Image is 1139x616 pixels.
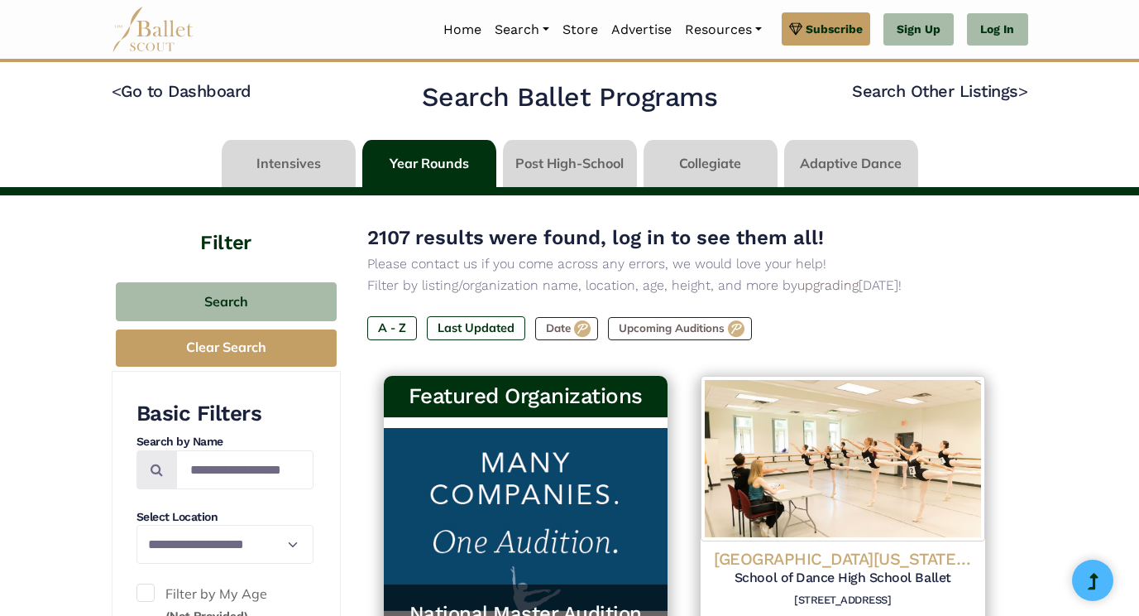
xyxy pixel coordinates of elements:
li: Year Rounds [359,140,500,187]
h5: School of Dance High School Ballet [714,570,972,587]
p: Please contact us if you come across any errors, we would love your help! [367,253,1002,275]
h6: [STREET_ADDRESS] [714,594,972,608]
h4: Search by Name [136,434,313,450]
h3: Basic Filters [136,400,313,428]
label: A - Z [367,316,417,339]
a: upgrading [797,277,859,293]
a: Search [488,12,556,47]
h4: Filter [112,195,341,257]
span: 2107 results were found, log in to see them all! [367,226,824,249]
h2: Search Ballet Programs [422,80,717,115]
a: Store [556,12,605,47]
a: Subscribe [782,12,870,46]
a: Home [437,12,488,47]
a: Advertise [605,12,678,47]
h3: Featured Organizations [397,383,655,411]
label: Date [535,317,598,340]
li: Collegiate [640,140,781,187]
p: Filter by listing/organization name, location, age, height, and more by [DATE]! [367,275,1002,296]
a: Resources [678,12,768,47]
h4: Select Location [136,509,313,526]
code: < [112,80,122,101]
img: gem.svg [789,20,802,38]
a: Log In [967,13,1027,46]
button: Search [116,282,337,321]
a: <Go to Dashboard [112,81,251,101]
label: Upcoming Auditions [608,317,752,340]
img: Logo [701,376,985,541]
code: > [1018,80,1028,101]
h4: [GEOGRAPHIC_DATA][US_STATE] (UNCSA) [714,548,972,570]
a: Search Other Listings> [852,81,1027,101]
li: Intensives [218,140,359,187]
li: Post High-School [500,140,640,187]
input: Search by names... [176,450,313,489]
span: Subscribe [806,20,863,38]
li: Adaptive Dance [781,140,921,187]
label: Last Updated [427,316,525,339]
a: Sign Up [883,13,954,46]
button: Clear Search [116,330,337,367]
